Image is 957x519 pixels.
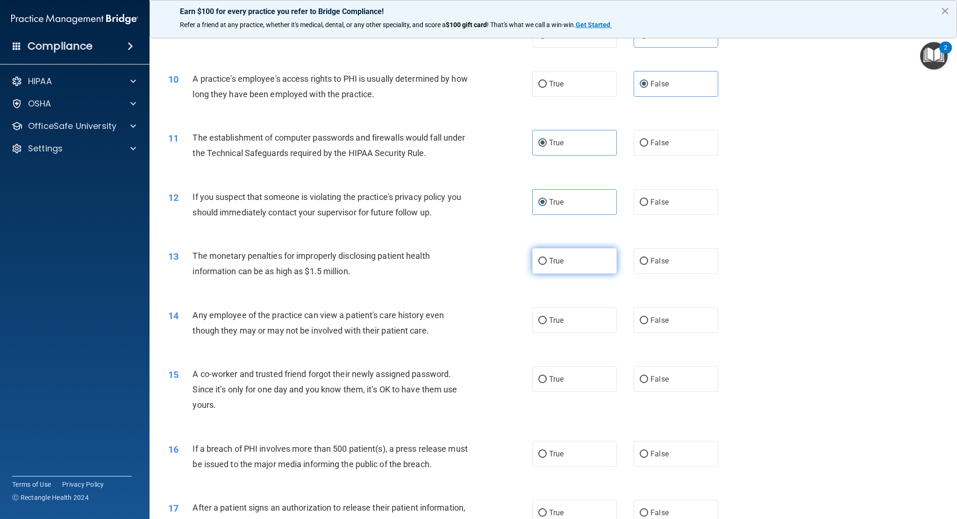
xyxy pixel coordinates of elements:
a: Terms of Use [12,480,51,489]
input: False [640,451,648,458]
span: False [650,256,669,265]
input: False [640,317,648,324]
input: True [538,140,547,147]
p: OfficeSafe University [28,121,116,132]
span: True [549,508,564,517]
span: False [650,375,669,384]
p: Earn $100 for every practice you refer to Bridge Compliance! [180,7,927,16]
iframe: Drift Widget Chat Controller [796,453,946,490]
span: True [549,138,564,147]
strong: Get Started [576,21,610,28]
span: The monetary penalties for improperly disclosing patient health information can be as high as $1.... [193,251,429,276]
button: Open Resource Center, 2 new notifications [920,42,948,70]
a: Privacy Policy [62,480,104,489]
a: OfficeSafe University [11,121,136,132]
input: False [640,510,648,517]
input: True [538,510,547,517]
input: False [640,199,648,206]
strong: $100 gift card [446,21,487,28]
p: HIPAA [28,76,52,87]
p: Settings [28,143,63,154]
span: False [650,30,669,39]
div: 2 [944,48,947,60]
p: OSHA [28,98,51,109]
input: False [640,258,648,265]
a: HIPAA [11,76,136,87]
span: If you suspect that someone is violating the practice's privacy policy you should immediately con... [193,192,461,217]
span: True [549,375,564,384]
span: 15 [168,369,179,380]
span: 14 [168,310,179,321]
span: A practice's employee's access rights to PHI is usually determined by how long they have been emp... [193,74,467,99]
input: True [538,258,547,265]
span: False [650,316,669,325]
input: True [538,451,547,458]
span: True [549,30,564,39]
input: True [538,81,547,88]
button: Close [941,3,950,18]
span: 16 [168,444,179,455]
span: Refer a friend at any practice, whether it's medical, dental, or any other speciality, and score a [180,21,446,28]
input: False [640,140,648,147]
span: The establishment of computer passwords and firewalls would fall under the Technical Safeguards r... [193,133,465,158]
span: False [650,198,669,206]
span: 17 [168,503,179,514]
span: 13 [168,251,179,262]
input: True [538,199,547,206]
span: True [549,79,564,88]
span: Any employee of the practice can view a patient's care history even though they may or may not be... [193,310,444,335]
a: Get Started [576,21,612,28]
span: 10 [168,74,179,85]
span: 11 [168,133,179,144]
span: ! That's what we call a win-win. [487,21,576,28]
input: False [640,376,648,383]
span: False [650,508,669,517]
span: 12 [168,192,179,203]
span: False [650,138,669,147]
span: True [549,316,564,325]
span: True [549,449,564,458]
input: False [640,81,648,88]
span: Ⓒ Rectangle Health 2024 [12,493,89,502]
span: False [650,79,669,88]
h4: Compliance [28,40,93,53]
img: PMB logo [11,10,138,28]
span: True [549,256,564,265]
span: False [650,449,669,458]
input: True [538,317,547,324]
span: A co-worker and trusted friend forgot their newly assigned password. Since it’s only for one day ... [193,369,457,410]
span: If a breach of PHI involves more than 500 patient(s), a press release must be issued to the major... [193,444,467,469]
input: True [538,376,547,383]
span: True [549,198,564,206]
a: OSHA [11,98,136,109]
a: Settings [11,143,136,154]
